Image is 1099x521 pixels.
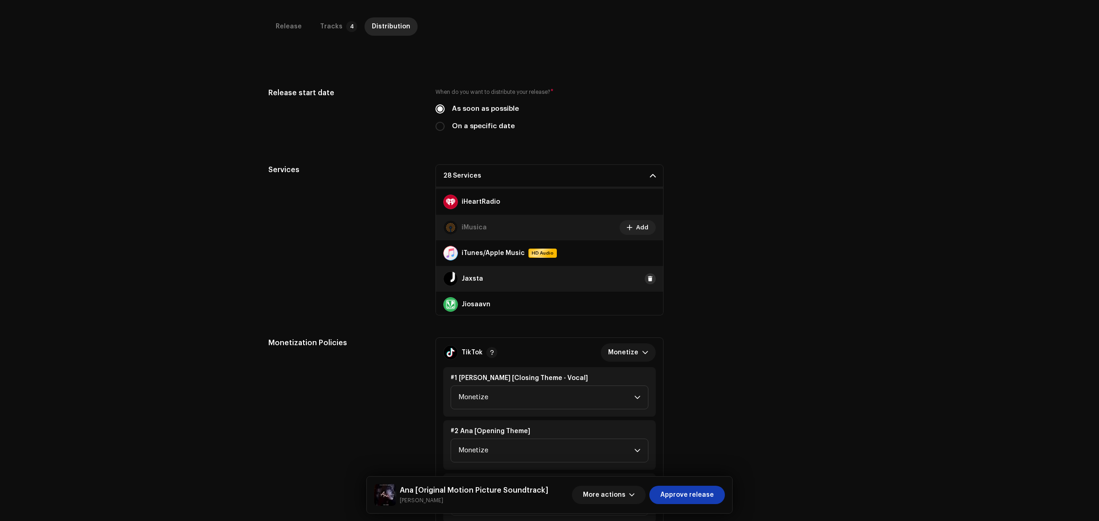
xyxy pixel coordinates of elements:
strong: Jaxsta [462,275,483,282]
strong: iTunes/Apple Music [462,250,525,257]
span: Add [636,218,648,237]
small: Ana [Original Motion Picture Soundtrack] [400,496,548,505]
span: Approve release [660,486,714,504]
span: Monetize [458,439,634,462]
div: #2 Ana [Opening Theme] [451,428,648,435]
div: Release [276,17,302,36]
strong: iHeartRadio [462,198,500,206]
div: dropdown trigger [642,343,648,362]
img: bef454fc-539b-446a-b2ca-b4358c548e80 [374,484,396,506]
small: When do you want to distribute your release? [435,87,550,97]
div: dropdown trigger [634,386,641,409]
p-accordion-header: 28 Services [435,164,664,187]
button: More actions [572,486,646,504]
div: #1 [PERSON_NAME] [Closing Theme - Vocal] [451,374,648,382]
div: Tracks [320,17,343,36]
h5: Ana [Original Motion Picture Soundtrack] [400,485,548,496]
strong: TikTok [462,349,483,356]
h5: Release start date [268,87,421,98]
strong: Jiosaavn [462,301,490,308]
button: Add [620,220,656,235]
label: As soon as possible [452,104,519,114]
p-accordion-content: 28 Services [435,187,664,315]
button: Approve release [649,486,725,504]
span: Monetize [608,343,642,362]
span: More actions [583,486,626,504]
div: Distribution [372,17,410,36]
p-badge: 4 [346,21,357,32]
div: dropdown trigger [634,439,641,462]
h5: Services [268,164,421,175]
label: On a specific date [452,121,515,131]
span: HD Audio [529,250,556,257]
strong: iMusica [462,224,487,231]
span: Monetize [458,386,634,409]
h5: Monetization Policies [268,337,421,348]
